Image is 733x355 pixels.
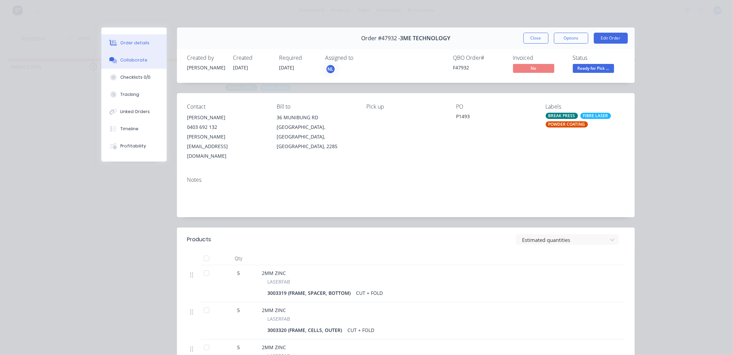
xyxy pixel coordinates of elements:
[400,35,450,42] span: 3ME TECHNOLOGY
[523,33,548,44] button: Close
[277,113,355,151] div: 36 MUNIBUNG RD[GEOGRAPHIC_DATA], [GEOGRAPHIC_DATA], [GEOGRAPHIC_DATA], 2285
[101,86,167,103] button: Tracking
[187,122,266,132] div: 0403 692 132
[101,137,167,155] button: Profitability
[268,325,345,335] div: 3003320 (FRAME, CELLS, OUTER)
[233,55,271,61] div: Created
[268,278,290,285] span: LASERFAB
[262,307,286,313] span: 2MM ZINC
[325,64,336,74] button: NL
[279,64,295,71] span: [DATE]
[345,325,377,335] div: CUT + FOLD
[573,64,614,73] span: Ready for Pick ...
[366,103,445,110] div: Pick up
[594,33,628,44] button: Edit Order
[237,344,240,351] span: 5
[268,315,290,322] span: LASERFAB
[120,143,146,149] div: Profitability
[262,270,286,276] span: 2MM ZINC
[237,269,240,277] span: 5
[187,64,225,71] div: [PERSON_NAME]
[546,103,624,110] div: Labels
[513,64,554,73] span: No
[573,55,624,61] div: Status
[580,113,611,119] div: FIBRE LASER
[187,113,266,161] div: [PERSON_NAME]0403 692 132[PERSON_NAME][EMAIL_ADDRESS][DOMAIN_NAME]
[361,35,400,42] span: Order #47932 -
[101,69,167,86] button: Checklists 0/0
[546,121,588,127] div: POWDER COATING
[120,74,151,80] div: Checklists 0/0
[277,113,355,122] div: 36 MUNIBUNG RD
[187,132,266,161] div: [PERSON_NAME][EMAIL_ADDRESS][DOMAIN_NAME]
[120,126,138,132] div: Timeline
[237,307,240,314] span: 5
[573,64,614,74] button: Ready for Pick ...
[277,103,355,110] div: Bill to
[187,235,211,244] div: Products
[262,344,286,351] span: 2MM ZINC
[187,55,225,61] div: Created by
[101,103,167,120] button: Linked Orders
[101,34,167,52] button: Order details
[279,55,317,61] div: Required
[354,288,386,298] div: CUT + FOLD
[453,64,505,71] div: F47932
[456,113,535,122] div: P1493
[453,55,505,61] div: QBO Order #
[187,177,624,183] div: Notes
[187,103,266,110] div: Contact
[233,64,248,71] span: [DATE]
[268,288,354,298] div: 3003319 (FRAME, SPACER, BOTTOM)
[554,33,588,44] button: Options
[101,52,167,69] button: Collaborate
[187,113,266,122] div: [PERSON_NAME]
[325,55,394,61] div: Assigned to
[120,91,139,98] div: Tracking
[218,252,259,265] div: Qty
[456,103,535,110] div: PO
[277,122,355,151] div: [GEOGRAPHIC_DATA], [GEOGRAPHIC_DATA], [GEOGRAPHIC_DATA], 2285
[120,57,147,63] div: Collaborate
[120,109,150,115] div: Linked Orders
[101,120,167,137] button: Timeline
[120,40,149,46] div: Order details
[513,55,565,61] div: Invoiced
[546,113,578,119] div: BREAK PRESS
